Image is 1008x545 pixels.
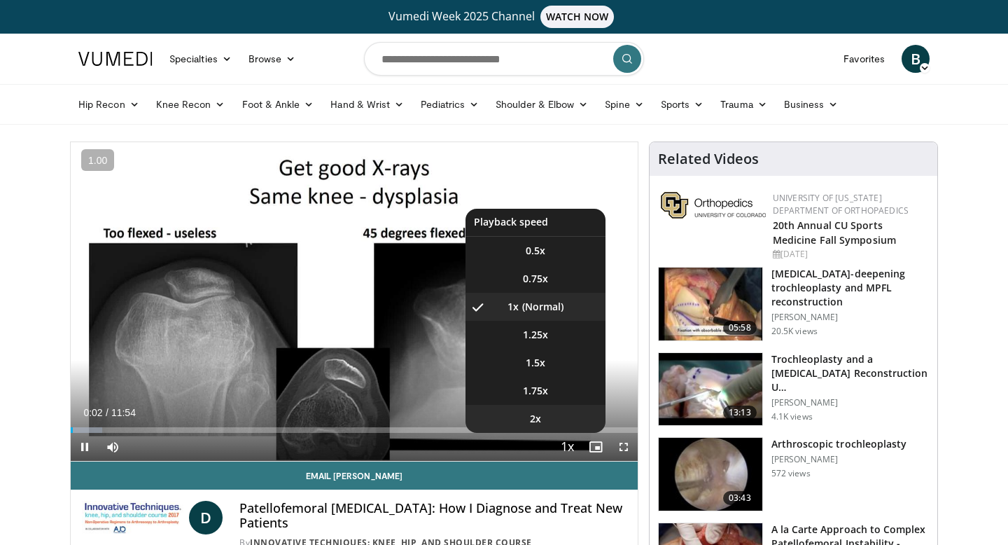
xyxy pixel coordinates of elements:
[771,454,907,465] p: [PERSON_NAME]
[659,353,762,426] img: a5e982f3-ba03-4567-8932-7fe38be711ad.150x105_q85_crop-smart_upscale.jpg
[776,90,847,118] a: Business
[771,352,929,394] h3: Trochleoplasty and a [MEDICAL_DATA] Reconstruction U…
[554,433,582,461] button: Playback Rate
[99,433,127,461] button: Mute
[723,321,757,335] span: 05:58
[658,437,929,511] a: 03:43 Arthroscopic trochleoplasty [PERSON_NAME] 572 views
[83,407,102,418] span: 0:02
[71,427,638,433] div: Progress Bar
[712,90,776,118] a: Trauma
[659,268,762,340] img: XzOTlMlQSGUnbGTX4xMDoxOjB1O8AjAz_1.150x105_q85_crop-smart_upscale.jpg
[364,42,644,76] input: Search topics, interventions
[658,352,929,427] a: 13:13 Trochleoplasty and a [MEDICAL_DATA] Reconstruction U… [PERSON_NAME] 4.1K views
[582,433,610,461] button: Enable picture-in-picture mode
[610,433,638,461] button: Fullscreen
[540,6,615,28] span: WATCH NOW
[523,384,548,398] span: 1.75x
[661,192,766,219] img: 355603a8-37da-49b6-856f-e00d7e9307d3.png.150x105_q85_autocrop_double_scale_upscale_version-0.2.png
[189,501,223,534] a: D
[412,90,487,118] a: Pediatrics
[902,45,930,73] a: B
[773,219,896,247] a: 20th Annual CU Sports Medicine Fall Symposium
[771,326,818,337] p: 20.5K views
[523,328,548,342] span: 1.25x
[106,407,108,418] span: /
[771,312,929,323] p: [PERSON_NAME]
[526,356,545,370] span: 1.5x
[526,244,545,258] span: 0.5x
[771,468,811,479] p: 572 views
[234,90,323,118] a: Foot & Ankle
[71,433,99,461] button: Pause
[523,272,548,286] span: 0.75x
[773,192,909,216] a: University of [US_STATE] Department of Orthopaedics
[111,407,136,418] span: 11:54
[771,411,813,422] p: 4.1K views
[240,45,304,73] a: Browse
[723,491,757,505] span: 03:43
[70,90,148,118] a: Hip Recon
[530,412,541,426] span: 2x
[771,437,907,451] h3: Arthroscopic trochleoplasty
[322,90,412,118] a: Hand & Wrist
[771,397,929,408] p: [PERSON_NAME]
[148,90,234,118] a: Knee Recon
[78,52,153,66] img: VuMedi Logo
[773,248,926,261] div: [DATE]
[161,45,240,73] a: Specialties
[507,300,519,314] span: 1x
[723,406,757,420] span: 13:13
[487,90,596,118] a: Shoulder & Elbow
[239,501,626,531] h4: Patellofemoral [MEDICAL_DATA]: How I Diagnose and Treat New Patients
[82,501,183,534] img: Innovative Techniques: Knee, Hip, and Shoulder Course 2017
[658,151,759,167] h4: Related Videos
[658,267,929,341] a: 05:58 [MEDICAL_DATA]-deepening trochleoplasty and MPFL reconstruction [PERSON_NAME] 20.5K views
[652,90,713,118] a: Sports
[596,90,652,118] a: Spine
[71,142,638,462] video-js: Video Player
[80,6,927,28] a: Vumedi Week 2025 ChannelWATCH NOW
[659,438,762,511] img: 6581762a-d73e-4f67-b68b-ed2d5125c0ce.150x105_q85_crop-smart_upscale.jpg
[71,462,638,490] a: Email [PERSON_NAME]
[835,45,893,73] a: Favorites
[771,267,929,309] h3: [MEDICAL_DATA]-deepening trochleoplasty and MPFL reconstruction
